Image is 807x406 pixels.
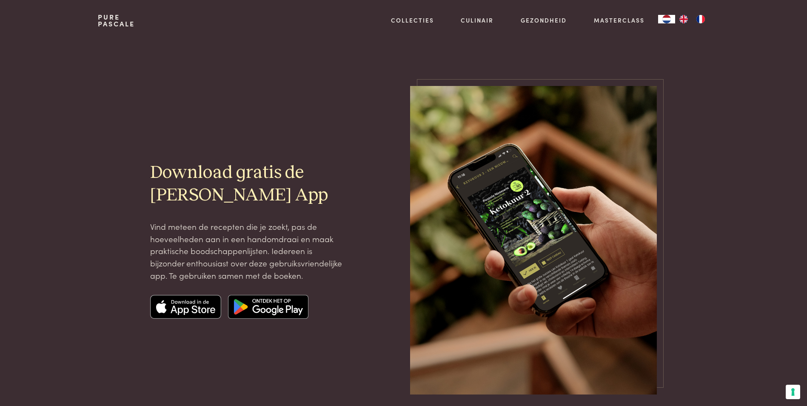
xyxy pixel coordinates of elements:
a: Collecties [391,16,434,25]
img: iPhone Mockup 15 [410,86,657,395]
a: Gezondheid [521,16,567,25]
a: NL [658,15,675,23]
img: Apple app store [150,295,222,319]
h2: Download gratis de [PERSON_NAME] App [150,162,345,207]
a: EN [675,15,692,23]
a: Masterclass [594,16,644,25]
a: FR [692,15,709,23]
ul: Language list [675,15,709,23]
div: Language [658,15,675,23]
a: Culinair [461,16,493,25]
a: PurePascale [98,14,135,27]
img: Google app store [228,295,308,319]
button: Uw voorkeuren voor toestemming voor trackingtechnologieën [786,385,800,399]
p: Vind meteen de recepten die je zoekt, pas de hoeveelheden aan in een handomdraai en maak praktisc... [150,220,345,281]
aside: Language selected: Nederlands [658,15,709,23]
